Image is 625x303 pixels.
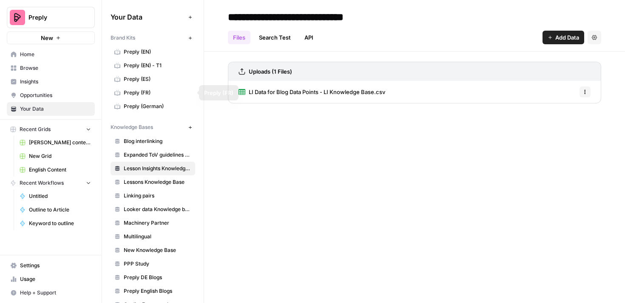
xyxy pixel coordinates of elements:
[29,166,91,174] span: English Content
[16,149,95,163] a: New Grid
[555,33,579,42] span: Add Data
[7,61,95,75] a: Browse
[124,62,191,69] span: Preply (EN) - T1
[111,203,195,216] a: Looker data Knowledge base (EN)
[7,123,95,136] button: Recent Grids
[111,12,185,22] span: Your Data
[124,260,191,268] span: PPP Study
[228,31,250,44] a: Files
[111,86,195,100] a: Preply (FR)
[299,31,318,44] a: API
[124,75,191,83] span: Preply (ES)
[543,31,584,44] button: Add Data
[41,34,53,42] span: New
[124,274,191,281] span: Preply DE Blogs
[111,72,195,86] a: Preply (ES)
[111,100,195,113] a: Preply (German)
[111,216,195,230] a: Machinery Partner
[124,219,191,227] span: Machinery Partner
[111,123,153,131] span: Knowledge Bases
[20,64,91,72] span: Browse
[29,139,91,146] span: [PERSON_NAME] content interlinking test - new content
[124,151,191,159] span: Expanded ToV guidelines for AI
[28,13,80,22] span: Preply
[16,217,95,230] a: Keyword to outline
[20,91,91,99] span: Opportunities
[7,272,95,286] a: Usage
[20,51,91,58] span: Home
[20,78,91,86] span: Insights
[20,289,91,297] span: Help + Support
[111,189,195,203] a: Linking pairs
[111,162,195,175] a: Lesson Insights Knowledge Base
[249,67,292,76] h3: Uploads (1 Files)
[111,34,135,42] span: Brand Kits
[20,179,64,187] span: Recent Workflows
[124,48,191,56] span: Preply (EN)
[7,102,95,116] a: Your Data
[124,246,191,254] span: New Knowledge Base
[239,62,292,81] a: Uploads (1 Files)
[124,178,191,186] span: Lessons Knowledge Base
[124,192,191,200] span: Linking pairs
[7,7,95,28] button: Workspace: Preply
[7,75,95,89] a: Insights
[239,81,385,103] a: LI Data for Blog Data Points - LI Knowledge Base.csv
[124,287,191,295] span: Preply English Blogs
[111,230,195,243] a: Multilingual
[7,259,95,272] a: Settings
[124,137,191,145] span: Blog interlinking
[111,271,195,284] a: Preply DE Blogs
[7,286,95,300] button: Help + Support
[20,275,91,283] span: Usage
[111,243,195,257] a: New Knowledge Base
[16,189,95,203] a: Untitled
[20,105,91,113] span: Your Data
[20,262,91,269] span: Settings
[111,175,195,189] a: Lessons Knowledge Base
[16,136,95,149] a: [PERSON_NAME] content interlinking test - new content
[124,89,191,97] span: Preply (FR)
[111,284,195,298] a: Preply English Blogs
[7,89,95,102] a: Opportunities
[10,10,25,25] img: Preply Logo
[7,48,95,61] a: Home
[249,88,385,96] span: LI Data for Blog Data Points - LI Knowledge Base.csv
[7,31,95,44] button: New
[111,134,195,148] a: Blog interlinking
[29,220,91,227] span: Keyword to outline
[124,206,191,213] span: Looker data Knowledge base (EN)
[29,192,91,200] span: Untitled
[29,152,91,160] span: New Grid
[7,177,95,189] button: Recent Workflows
[124,103,191,110] span: Preply (German)
[124,165,191,172] span: Lesson Insights Knowledge Base
[111,148,195,162] a: Expanded ToV guidelines for AI
[254,31,296,44] a: Search Test
[111,45,195,59] a: Preply (EN)
[29,206,91,214] span: Outline to Article
[16,203,95,217] a: Outline to Article
[16,163,95,177] a: English Content
[111,257,195,271] a: PPP Study
[20,126,51,133] span: Recent Grids
[111,59,195,72] a: Preply (EN) - T1
[124,233,191,240] span: Multilingual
